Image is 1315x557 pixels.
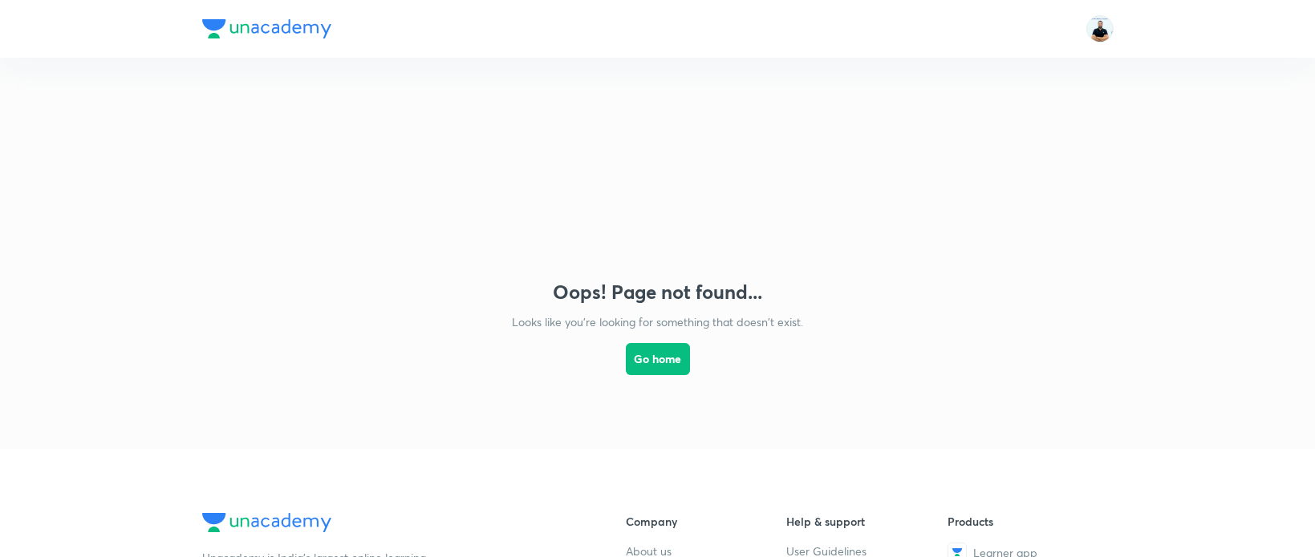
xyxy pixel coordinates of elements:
[948,513,1109,530] h6: Products
[1172,494,1297,539] iframe: Help widget launcher
[202,513,574,536] a: Company Logo
[512,313,803,330] p: Looks like you're looking for something that doesn't exist.
[626,330,690,417] a: Go home
[786,513,948,530] h6: Help & support
[202,513,331,532] img: Company Logo
[497,90,818,261] img: error
[553,281,762,304] h3: Oops! Page not found...
[1086,15,1114,42] img: Subhash Chandra Yadav
[626,513,787,530] h6: Company
[202,19,331,38] img: Company Logo
[626,343,690,375] button: Go home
